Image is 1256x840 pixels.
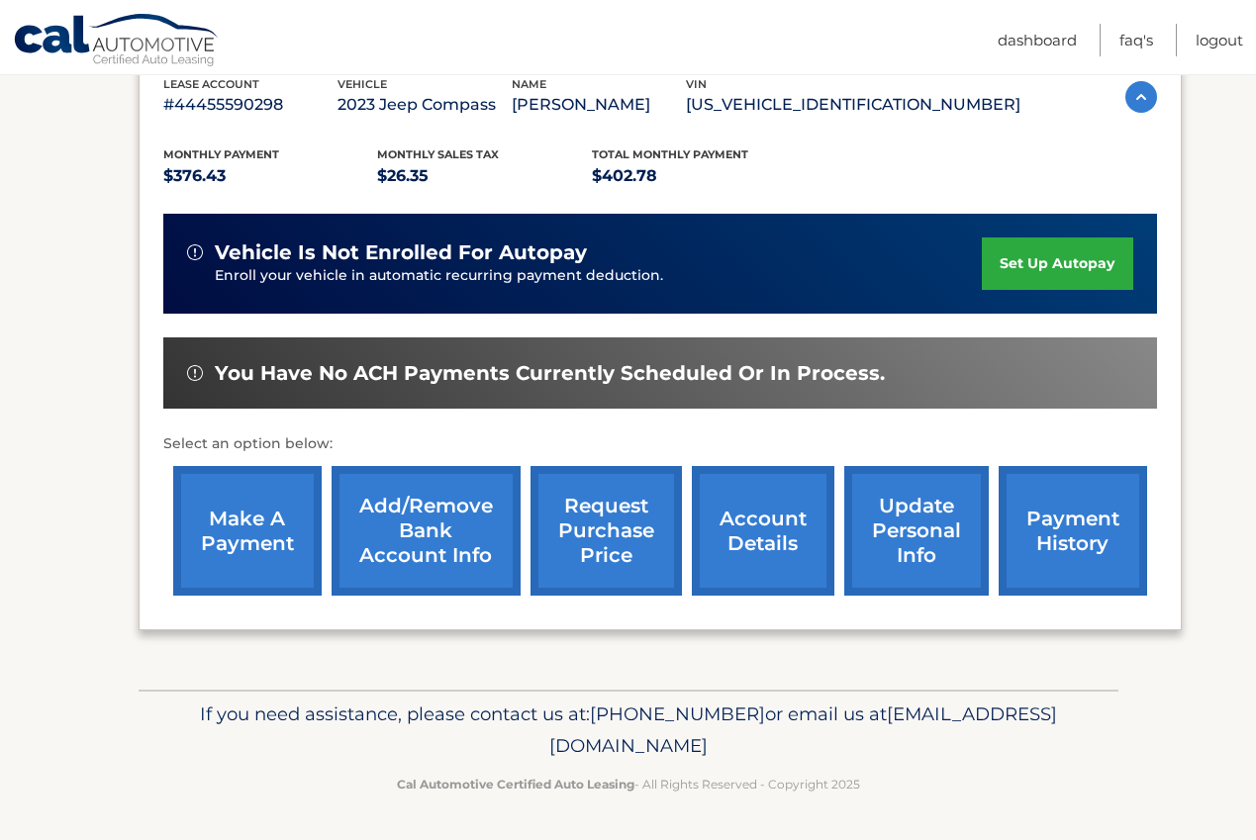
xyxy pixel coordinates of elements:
[592,162,807,190] p: $402.78
[215,240,587,265] span: vehicle is not enrolled for autopay
[531,466,682,596] a: request purchase price
[1119,24,1153,56] a: FAQ's
[332,466,521,596] a: Add/Remove bank account info
[215,361,885,386] span: You have no ACH payments currently scheduled or in process.
[151,699,1106,762] p: If you need assistance, please contact us at: or email us at
[686,91,1020,119] p: [US_VEHICLE_IDENTIFICATION_NUMBER]
[151,774,1106,794] p: - All Rights Reserved - Copyright 2025
[13,13,221,70] a: Cal Automotive
[377,147,499,161] span: Monthly sales Tax
[163,147,279,161] span: Monthly Payment
[163,162,378,190] p: $376.43
[512,77,546,91] span: name
[590,702,765,725] span: [PHONE_NUMBER]
[592,147,748,161] span: Total Monthly Payment
[549,702,1057,757] span: [EMAIL_ADDRESS][DOMAIN_NAME]
[338,77,387,91] span: vehicle
[187,244,203,260] img: alert-white.svg
[397,777,634,792] strong: Cal Automotive Certified Auto Leasing
[1125,81,1157,113] img: accordion-active.svg
[187,365,203,381] img: alert-white.svg
[163,432,1157,456] p: Select an option below:
[163,91,338,119] p: #44455590298
[377,162,592,190] p: $26.35
[844,466,989,596] a: update personal info
[998,24,1077,56] a: Dashboard
[173,466,322,596] a: make a payment
[692,466,834,596] a: account details
[999,466,1147,596] a: payment history
[512,91,686,119] p: [PERSON_NAME]
[1196,24,1243,56] a: Logout
[982,237,1132,290] a: set up autopay
[163,77,259,91] span: lease account
[686,77,707,91] span: vin
[215,265,983,287] p: Enroll your vehicle in automatic recurring payment deduction.
[338,91,512,119] p: 2023 Jeep Compass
